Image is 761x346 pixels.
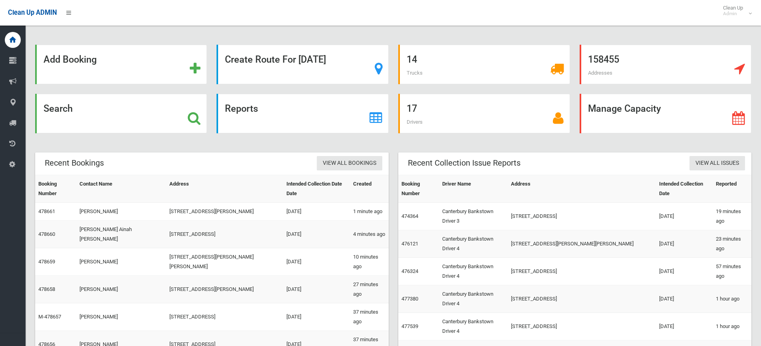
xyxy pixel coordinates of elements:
span: Clean Up [719,5,751,17]
td: [DATE] [656,313,712,340]
td: [PERSON_NAME] [76,303,166,331]
td: [DATE] [656,203,712,230]
td: Canterbury Bankstown Driver 4 [439,230,508,258]
td: [PERSON_NAME] Ainah [PERSON_NAME] [76,221,166,248]
th: Contact Name [76,175,166,203]
td: [DATE] [656,258,712,285]
td: 1 hour ago [713,285,751,313]
a: 478658 [38,286,55,292]
td: [PERSON_NAME] [76,248,166,276]
td: [DATE] [283,221,350,248]
th: Address [166,175,283,203]
td: 1 minute ago [350,203,389,221]
th: Reported [713,175,751,203]
td: [DATE] [283,203,350,221]
span: Addresses [588,70,612,76]
strong: 158455 [588,54,619,65]
td: [PERSON_NAME] [76,276,166,303]
td: 10 minutes ago [350,248,389,276]
strong: Search [44,103,73,114]
a: M-478657 [38,314,61,320]
td: [STREET_ADDRESS][PERSON_NAME] [166,276,283,303]
td: [DATE] [283,303,350,331]
strong: 17 [407,103,417,114]
td: [STREET_ADDRESS][PERSON_NAME][PERSON_NAME] [166,248,283,276]
td: 19 minutes ago [713,203,751,230]
strong: Create Route For [DATE] [225,54,326,65]
span: Trucks [407,70,423,76]
td: [STREET_ADDRESS] [508,285,656,313]
a: View All Bookings [317,156,382,171]
a: 477380 [401,296,418,302]
td: 1 hour ago [713,313,751,340]
td: [DATE] [656,230,712,258]
a: 477539 [401,323,418,329]
small: Admin [723,11,743,17]
td: [STREET_ADDRESS] [166,221,283,248]
td: [STREET_ADDRESS] [508,203,656,230]
a: 478661 [38,208,55,214]
td: [STREET_ADDRESS] [166,303,283,331]
td: 57 minutes ago [713,258,751,285]
span: Drivers [407,119,423,125]
header: Recent Bookings [35,155,113,171]
th: Intended Collection Date Date [283,175,350,203]
a: 17 Drivers [398,94,570,133]
th: Address [508,175,656,203]
th: Intended Collection Date [656,175,712,203]
a: Add Booking [35,45,207,84]
a: View All Issues [689,156,745,171]
a: 474364 [401,213,418,219]
td: [DATE] [283,276,350,303]
a: 478659 [38,259,55,265]
td: [STREET_ADDRESS] [508,313,656,340]
td: [DATE] [656,285,712,313]
td: [PERSON_NAME] [76,203,166,221]
td: 4 minutes ago [350,221,389,248]
td: Canterbury Bankstown Driver 4 [439,285,508,313]
a: Search [35,94,207,133]
header: Recent Collection Issue Reports [398,155,530,171]
th: Created [350,175,389,203]
strong: Manage Capacity [588,103,661,114]
td: Canterbury Bankstown Driver 3 [439,203,508,230]
span: Clean Up ADMIN [8,9,57,16]
a: 476121 [401,241,418,247]
td: Canterbury Bankstown Driver 4 [439,258,508,285]
a: 476324 [401,268,418,274]
strong: 14 [407,54,417,65]
td: [STREET_ADDRESS][PERSON_NAME][PERSON_NAME] [508,230,656,258]
td: 23 minutes ago [713,230,751,258]
td: [DATE] [283,248,350,276]
td: Canterbury Bankstown Driver 4 [439,313,508,340]
a: Create Route For [DATE] [217,45,388,84]
td: 37 minutes ago [350,303,389,331]
th: Booking Number [398,175,439,203]
th: Booking Number [35,175,76,203]
td: [STREET_ADDRESS] [508,258,656,285]
td: [STREET_ADDRESS][PERSON_NAME] [166,203,283,221]
a: 478660 [38,231,55,237]
a: Reports [217,94,388,133]
a: 14 Trucks [398,45,570,84]
td: 27 minutes ago [350,276,389,303]
th: Driver Name [439,175,508,203]
strong: Reports [225,103,258,114]
a: Manage Capacity [580,94,751,133]
a: 158455 Addresses [580,45,751,84]
strong: Add Booking [44,54,97,65]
